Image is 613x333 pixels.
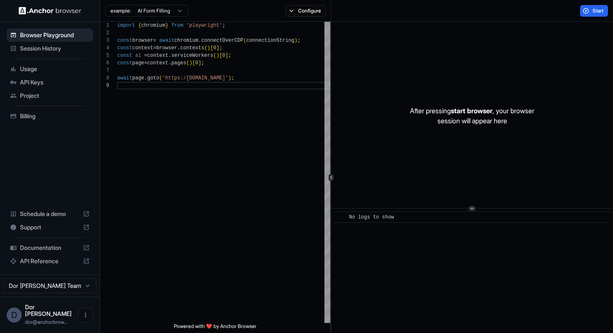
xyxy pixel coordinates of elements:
[7,42,93,55] div: Session History
[186,60,189,66] span: (
[7,76,93,89] div: API Keys
[19,7,81,15] img: Anchor Logo
[219,45,222,51] span: ;
[165,23,168,28] span: }
[100,22,109,29] div: 1
[20,92,90,100] span: Project
[231,75,234,81] span: ;
[7,241,93,254] div: Documentation
[171,23,183,28] span: from
[349,214,394,220] span: No logs to show
[192,60,195,66] span: [
[229,53,231,58] span: ;
[294,38,297,43] span: )
[216,45,219,51] span: ]
[132,45,153,51] span: context
[174,323,256,333] span: Powered with ❤️ by Anchor Browser
[195,60,198,66] span: 0
[100,82,109,89] div: 9
[117,38,132,43] span: const
[201,60,204,66] span: ;
[180,45,204,51] span: contexts
[246,38,294,43] span: connectionString
[168,60,171,66] span: .
[7,254,93,268] div: API Reference
[228,75,231,81] span: )
[285,5,326,17] button: Configure
[117,75,132,81] span: await
[147,53,168,58] span: context
[25,303,72,317] span: Dor Dankner
[244,38,246,43] span: (
[171,60,186,66] span: pages
[7,28,93,42] div: Browser Playground
[7,207,93,221] div: Schedule a demo
[20,112,90,120] span: Billing
[171,53,214,58] span: serviceWorkers
[210,45,213,51] span: [
[7,308,22,323] div: D
[222,53,225,58] span: 0
[111,8,131,14] span: example:
[213,53,216,58] span: (
[20,223,80,231] span: Support
[20,65,90,73] span: Usage
[100,29,109,37] div: 2
[593,8,604,14] span: Start
[100,37,109,44] div: 3
[100,44,109,52] div: 4
[156,45,177,51] span: browser
[162,75,228,81] span: 'https:/[DOMAIN_NAME]'
[216,53,219,58] span: )
[213,45,216,51] span: 0
[117,53,132,58] span: const
[225,53,228,58] span: ]
[207,45,210,51] span: )
[20,31,90,39] span: Browser Playground
[132,38,153,43] span: browser
[168,53,171,58] span: .
[20,78,90,86] span: API Keys
[135,53,141,58] span: ai
[100,67,109,74] div: 7
[132,75,144,81] span: page
[132,60,144,66] span: page
[147,60,168,66] span: context
[20,210,80,218] span: Schedule a demo
[117,45,132,51] span: const
[159,38,174,43] span: await
[159,75,162,81] span: (
[20,244,80,252] span: Documentation
[174,38,198,43] span: chromium
[153,38,156,43] span: =
[204,45,207,51] span: (
[117,60,132,66] span: const
[177,45,180,51] span: .
[144,60,147,66] span: =
[189,60,192,66] span: )
[100,59,109,67] div: 6
[297,38,300,43] span: ;
[580,5,608,17] button: Start
[138,23,141,28] span: {
[25,319,68,325] span: dor@anchorbrowser.io
[198,38,201,43] span: .
[186,23,222,28] span: 'playwright'
[144,75,147,81] span: .
[100,52,109,59] div: 5
[7,62,93,76] div: Usage
[219,53,222,58] span: [
[141,23,166,28] span: chromium
[198,60,201,66] span: ]
[147,75,159,81] span: goto
[117,23,135,28] span: import
[153,45,156,51] span: =
[144,53,147,58] span: =
[410,106,534,126] p: After pressing , your browser session will appear here
[201,38,244,43] span: connectOverCDP
[7,89,93,102] div: Project
[7,109,93,123] div: Billing
[451,107,492,115] span: start browser
[222,23,225,28] span: ;
[100,74,109,82] div: 8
